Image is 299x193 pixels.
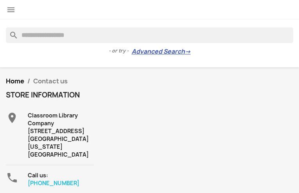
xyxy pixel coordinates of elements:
i:  [6,171,18,184]
h4: Store information [6,91,94,99]
i:  [6,112,18,124]
a: [PHONE_NUMBER] [28,179,79,187]
div: Classroom Library Company [STREET_ADDRESS] [GEOGRAPHIC_DATA][US_STATE] [GEOGRAPHIC_DATA] [28,112,94,159]
span: Contact us [33,77,68,85]
a: Advanced Search→ [132,48,191,56]
div: Call us: [28,171,94,187]
i: search [6,27,15,37]
span: → [185,48,191,56]
i:  [6,5,16,14]
span: - or try - [109,47,132,55]
input: Search [6,27,293,43]
a: Home [6,77,24,85]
